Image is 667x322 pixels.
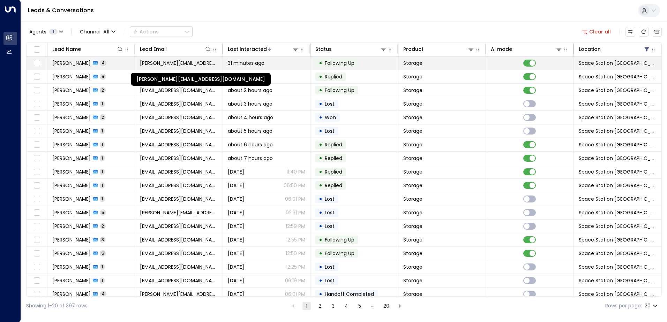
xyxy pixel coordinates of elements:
[403,45,474,53] div: Product
[325,236,354,243] span: Following Up
[403,223,422,230] span: Storage
[403,236,422,243] span: Storage
[52,60,91,67] span: Georgina Maidens
[325,195,335,202] span: Lost
[28,6,94,14] a: Leads & Conversations
[52,45,123,53] div: Lead Name
[52,236,91,243] span: Jackie Taylor
[342,302,351,310] button: Go to page 4
[325,114,336,121] span: Won
[319,234,322,246] div: •
[228,168,244,175] span: Yesterday
[228,141,273,148] span: about 6 hours ago
[491,45,512,53] div: AI mode
[579,236,657,243] span: Space Station Doncaster
[130,26,193,37] button: Actions
[103,29,110,34] span: All
[32,113,41,122] span: Toggle select row
[52,141,91,148] span: Lauren Callaghan
[140,209,217,216] span: sommer@austinbanks.co.uk
[403,45,424,53] div: Product
[403,209,422,216] span: Storage
[52,182,91,189] span: Caroline Moore
[579,223,657,230] span: Space Station Doncaster
[140,182,217,189] span: moorecaroline85@gmail.com
[325,182,342,189] span: Replied
[302,302,311,310] button: page 1
[579,45,650,53] div: Location
[403,195,422,202] span: Storage
[130,26,193,37] div: Button group with a nested menu
[403,263,422,270] span: Storage
[228,182,244,189] span: Yesterday
[228,263,244,270] span: Yesterday
[579,27,614,37] button: Clear all
[32,154,41,163] span: Toggle select row
[52,87,91,94] span: Michael Simpson
[579,100,657,107] span: Space Station Doncaster
[228,155,273,162] span: about 7 hours ago
[579,73,657,80] span: Space Station Doncaster
[325,250,354,257] span: Following Up
[285,291,305,298] p: 06:01 PM
[100,60,106,66] span: 4
[32,127,41,136] span: Toggle select row
[100,264,105,270] span: 1
[579,209,657,216] span: Space Station Doncaster
[325,60,354,67] span: Following Up
[403,100,422,107] span: Storage
[579,263,657,270] span: Space Station Doncaster
[639,27,649,37] span: Refresh
[319,166,322,178] div: •
[32,59,41,68] span: Toggle select row
[100,223,106,229] span: 2
[285,195,305,202] p: 06:01 PM
[140,236,217,243] span: jackiesmith236@ymail.com
[319,112,322,123] div: •
[325,100,335,107] span: Lost
[325,168,342,175] span: Replied
[32,276,41,285] span: Toggle select row
[319,57,322,69] div: •
[289,301,404,310] nav: pagination navigation
[403,291,422,298] span: Storage
[325,223,335,230] span: Lost
[396,302,404,310] button: Go to next page
[319,275,322,286] div: •
[49,29,58,34] span: 1
[579,277,657,284] span: Space Station Doncaster
[325,277,335,284] span: Lost
[403,168,422,175] span: Storage
[285,277,305,284] p: 06:19 PM
[100,101,105,107] span: 1
[228,209,244,216] span: Yesterday
[52,73,91,80] span: Tasha Taylor
[228,45,299,53] div: Last Interacted
[325,73,342,80] span: Replied
[140,45,167,53] div: Lead Email
[319,288,322,300] div: •
[52,114,91,121] span: Ruby Jackson
[286,250,305,257] p: 12:50 PM
[325,209,335,216] span: Lost
[319,220,322,232] div: •
[286,223,305,230] p: 12:59 PM
[100,128,105,134] span: 1
[645,301,659,311] div: 20
[133,29,159,35] div: Actions
[100,237,106,243] span: 3
[228,128,272,135] span: about 5 hours ago
[52,209,91,216] span: Sommer Lindley
[52,263,91,270] span: Paul Cauch
[140,277,217,284] span: seanweedon@icloud.co.uk
[140,100,217,107] span: gazbuckley96@hotmail.co.uk
[32,208,41,217] span: Toggle select row
[140,250,217,257] span: liamharrington58@yahoo.com
[403,277,422,284] span: Storage
[403,73,422,80] span: Storage
[325,87,354,94] span: Following Up
[319,84,322,96] div: •
[286,263,305,270] p: 12:25 PM
[100,141,105,147] span: 1
[228,223,244,230] span: Yesterday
